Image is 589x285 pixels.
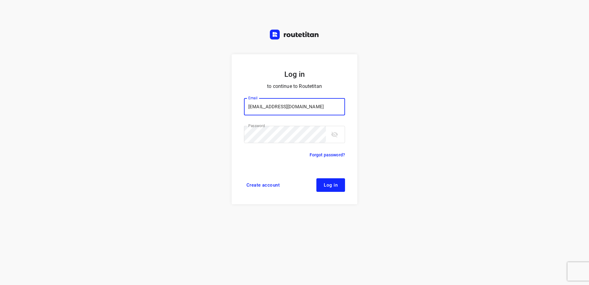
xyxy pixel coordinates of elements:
[270,30,319,39] img: Routetitan
[324,183,338,188] span: Log in
[270,30,319,41] a: Routetitan
[246,183,280,188] span: Create account
[310,151,345,159] a: Forgot password?
[244,178,282,192] a: Create account
[316,178,345,192] button: Log in
[328,128,341,141] button: toggle password visibility
[244,82,345,91] p: to continue to Routetitan
[244,69,345,80] h5: Log in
